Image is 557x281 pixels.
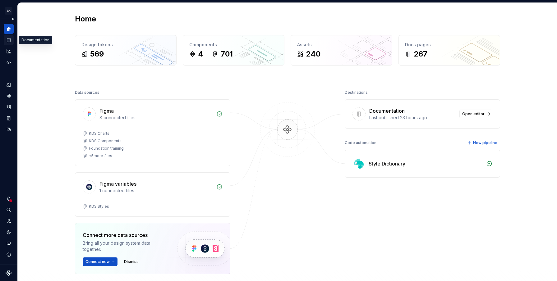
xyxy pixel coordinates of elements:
[124,259,139,264] span: Dismiss
[75,35,177,66] a: Design tokens569
[405,42,494,48] div: Docs pages
[4,35,14,45] a: Documentation
[459,110,492,118] a: Open editor
[5,7,12,15] div: CK
[99,115,213,121] div: 8 connected files
[75,99,230,166] a: Figma8 connected filesKDS ChartsKDS ComponentsFoundation training+5more files
[369,107,405,115] div: Documentation
[297,42,386,48] div: Assets
[85,259,110,264] span: Connect new
[4,205,14,215] button: Search ⌘K
[6,270,12,276] svg: Supernova Logo
[99,107,114,115] div: Figma
[189,42,278,48] div: Components
[4,24,14,34] a: Home
[369,160,405,167] div: Style Dictionary
[183,35,284,66] a: Components4701
[81,42,170,48] div: Design tokens
[1,4,16,17] button: CK
[9,15,17,23] button: Expand sidebar
[89,204,109,209] div: KDS Styles
[121,257,141,266] button: Dismiss
[369,115,456,121] div: Last published 23 hours ago
[99,180,136,188] div: Figma variables
[90,49,104,59] div: 569
[75,88,99,97] div: Data sources
[306,49,320,59] div: 240
[83,257,117,266] button: Connect new
[89,131,109,136] div: KDS Charts
[291,35,392,66] a: Assets240
[414,49,427,59] div: 267
[19,36,52,44] div: Documentation
[462,111,485,116] span: Open editor
[398,35,500,66] a: Docs pages267
[89,138,122,143] div: KDS Components
[89,153,112,158] div: + 5 more files
[221,49,233,59] div: 701
[83,240,167,252] div: Bring all your design system data together.
[198,49,203,59] div: 4
[4,80,14,90] a: Design tokens
[75,14,96,24] h2: Home
[4,91,14,101] a: Components
[4,46,14,56] a: Analytics
[4,125,14,134] a: Data sources
[4,238,14,248] button: Contact support
[4,57,14,67] a: Code automation
[4,113,14,123] a: Storybook stories
[345,88,368,97] div: Destinations
[4,194,14,204] button: Notifications
[75,172,230,217] a: Figma variables1 connected filesKDS Styles
[4,216,14,226] a: Invite team
[4,227,14,237] a: Settings
[99,188,213,194] div: 1 connected files
[473,140,497,145] span: New pipeline
[4,102,14,112] a: Assets
[345,138,376,147] div: Code automation
[83,231,167,239] div: Connect more data sources
[465,138,500,147] button: New pipeline
[89,146,124,151] div: Foundation training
